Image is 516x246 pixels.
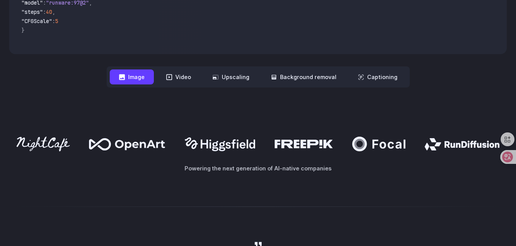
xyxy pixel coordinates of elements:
button: Video [157,69,200,84]
button: Captioning [349,69,407,84]
button: Background removal [262,69,346,84]
span: 40 [46,8,52,15]
span: } [21,27,25,34]
span: : [43,8,46,15]
span: "CFGScale" [21,18,52,25]
span: 5 [55,18,58,25]
span: : [52,18,55,25]
span: "steps" [21,8,43,15]
button: Upscaling [203,69,259,84]
p: Powering the next generation of AI-native companies [9,164,507,173]
button: Image [110,69,154,84]
span: , [52,8,55,15]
